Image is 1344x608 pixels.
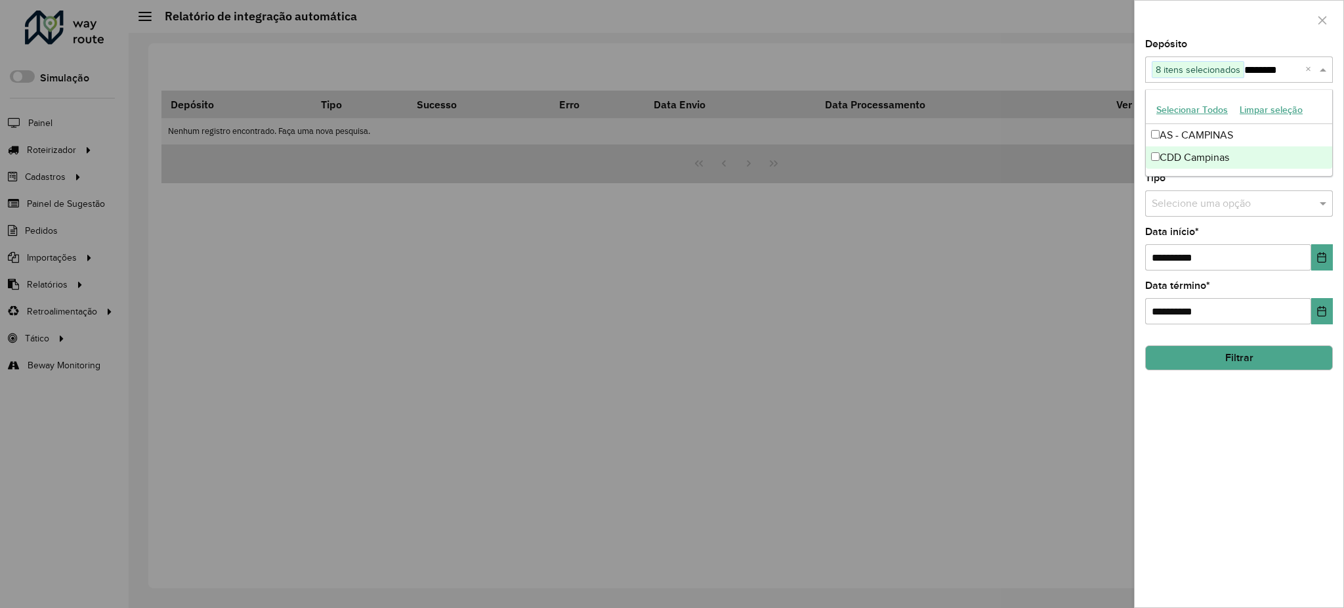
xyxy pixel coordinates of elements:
button: Filtrar [1145,345,1333,370]
label: Data término [1145,278,1210,293]
button: Choose Date [1311,244,1333,271]
label: Depósito [1145,36,1187,52]
button: Choose Date [1311,298,1333,324]
span: Clear all [1305,62,1316,77]
button: Limpar seleção [1234,100,1309,120]
ng-dropdown-panel: Options list [1145,89,1333,177]
label: Data início [1145,224,1199,240]
div: CDD Campinas [1146,146,1332,169]
button: Selecionar Todos [1150,100,1234,120]
span: 8 itens selecionados [1152,62,1244,77]
label: Tipo [1145,170,1165,186]
div: AS - CAMPINAS [1146,124,1332,146]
